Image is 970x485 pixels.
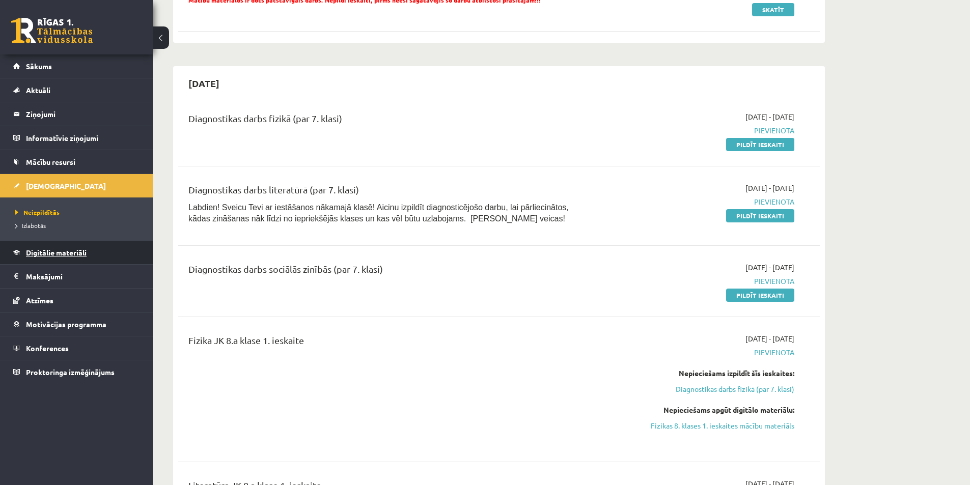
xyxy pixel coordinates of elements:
[602,196,794,207] span: Pievienota
[188,262,587,281] div: Diagnostikas darbs sociālās zinībās (par 7. klasi)
[15,221,143,230] a: Izlabotās
[13,289,140,312] a: Atzīmes
[602,420,794,431] a: Fizikas 8. klases 1. ieskaites mācību materiāls
[602,347,794,358] span: Pievienota
[188,203,569,223] span: Labdien! Sveicu Tevi ar iestāšanos nākamajā klasē! Aicinu izpildīt diagnosticējošo darbu, lai pār...
[26,320,106,329] span: Motivācijas programma
[178,71,230,95] h2: [DATE]
[26,344,69,353] span: Konferences
[13,126,140,150] a: Informatīvie ziņojumi
[602,125,794,136] span: Pievienota
[26,85,50,95] span: Aktuāli
[13,78,140,102] a: Aktuāli
[26,181,106,190] span: [DEMOGRAPHIC_DATA]
[726,209,794,222] a: Pildīt ieskaiti
[13,360,140,384] a: Proktoringa izmēģinājums
[745,333,794,344] span: [DATE] - [DATE]
[188,111,587,130] div: Diagnostikas darbs fizikā (par 7. klasi)
[26,102,140,126] legend: Ziņojumi
[13,265,140,288] a: Maksājumi
[745,111,794,122] span: [DATE] - [DATE]
[726,289,794,302] a: Pildīt ieskaiti
[13,54,140,78] a: Sākums
[602,405,794,415] div: Nepieciešams apgūt digitālo materiālu:
[13,312,140,336] a: Motivācijas programma
[745,183,794,193] span: [DATE] - [DATE]
[26,265,140,288] legend: Maksājumi
[602,384,794,394] a: Diagnostikas darbs fizikā (par 7. klasi)
[26,126,140,150] legend: Informatīvie ziņojumi
[15,208,60,216] span: Neizpildītās
[15,221,46,230] span: Izlabotās
[188,333,587,352] div: Fizika JK 8.a klase 1. ieskaite
[13,241,140,264] a: Digitālie materiāli
[26,296,53,305] span: Atzīmes
[13,336,140,360] a: Konferences
[15,208,143,217] a: Neizpildītās
[188,183,587,202] div: Diagnostikas darbs literatūrā (par 7. klasi)
[752,3,794,16] a: Skatīt
[13,102,140,126] a: Ziņojumi
[26,62,52,71] span: Sākums
[13,174,140,197] a: [DEMOGRAPHIC_DATA]
[745,262,794,273] span: [DATE] - [DATE]
[26,367,115,377] span: Proktoringa izmēģinājums
[26,157,75,166] span: Mācību resursi
[13,150,140,174] a: Mācību resursi
[602,276,794,287] span: Pievienota
[11,18,93,43] a: Rīgas 1. Tālmācības vidusskola
[602,368,794,379] div: Nepieciešams izpildīt šīs ieskaites:
[26,248,87,257] span: Digitālie materiāli
[726,138,794,151] a: Pildīt ieskaiti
